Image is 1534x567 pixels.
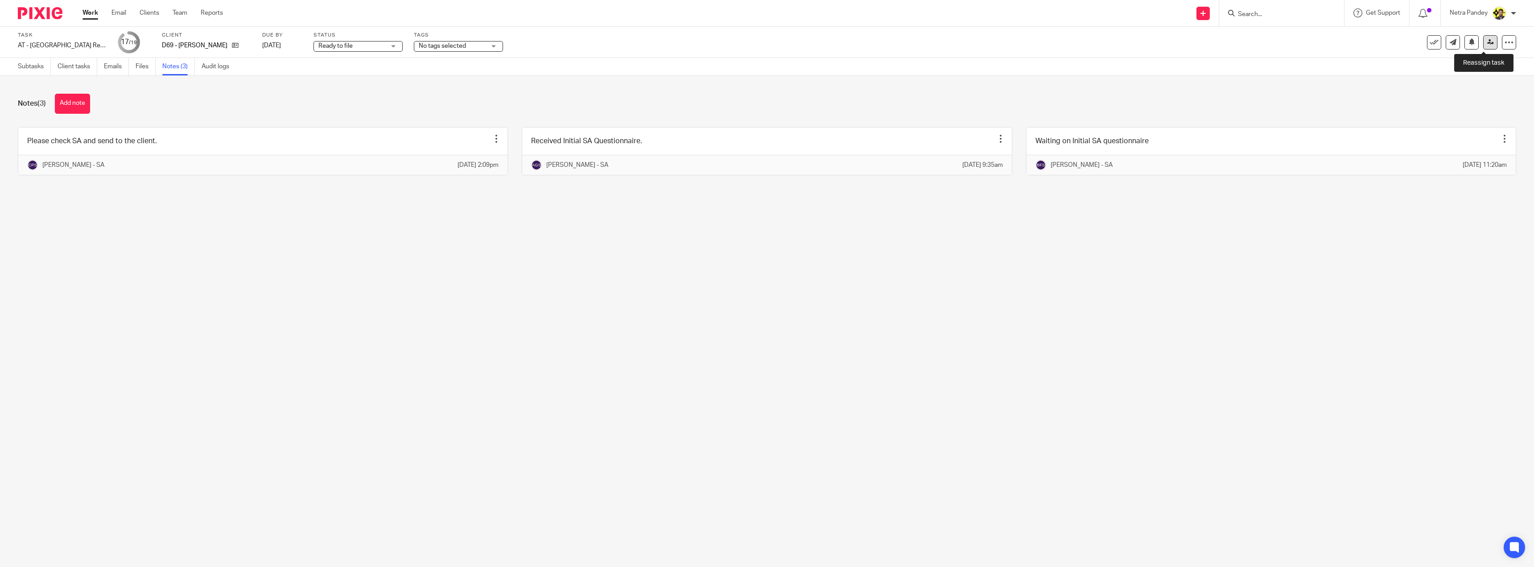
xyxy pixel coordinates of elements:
[962,161,1003,170] p: [DATE] 9:35am
[18,58,51,75] a: Subtasks
[1463,161,1507,170] p: [DATE] 11:20am
[136,58,156,75] a: Files
[121,37,137,47] div: 17
[419,43,466,49] span: No tags selected
[1035,160,1046,170] img: svg%3E
[55,94,90,114] button: Add note
[1450,8,1488,17] p: Netra Pandey
[104,58,129,75] a: Emails
[18,32,107,39] label: Task
[458,161,499,170] p: [DATE] 2:09pm
[262,32,302,39] label: Due by
[162,41,227,50] p: D69 - [PERSON_NAME]
[202,58,236,75] a: Audit logs
[414,32,503,39] label: Tags
[18,99,46,108] h1: Notes
[82,8,98,17] a: Work
[18,41,107,50] div: AT - SA Return - PE 05-04-2025
[1237,11,1317,19] input: Search
[58,58,97,75] a: Client tasks
[129,40,137,45] small: /19
[42,161,104,170] p: [PERSON_NAME] - SA
[546,161,608,170] p: [PERSON_NAME] - SA
[18,41,107,50] div: AT - [GEOGRAPHIC_DATA] Return - PE [DATE]
[531,160,542,170] img: svg%3E
[111,8,126,17] a: Email
[162,32,251,39] label: Client
[1492,6,1506,21] img: Netra-New-Starbridge-Yellow.jpg
[318,43,353,49] span: Ready to file
[140,8,159,17] a: Clients
[37,100,46,107] span: (3)
[313,32,403,39] label: Status
[262,42,281,49] span: [DATE]
[27,160,38,170] img: svg%3E
[18,7,62,19] img: Pixie
[162,58,195,75] a: Notes (3)
[173,8,187,17] a: Team
[201,8,223,17] a: Reports
[1366,10,1400,16] span: Get Support
[1051,161,1113,170] p: [PERSON_NAME] - SA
